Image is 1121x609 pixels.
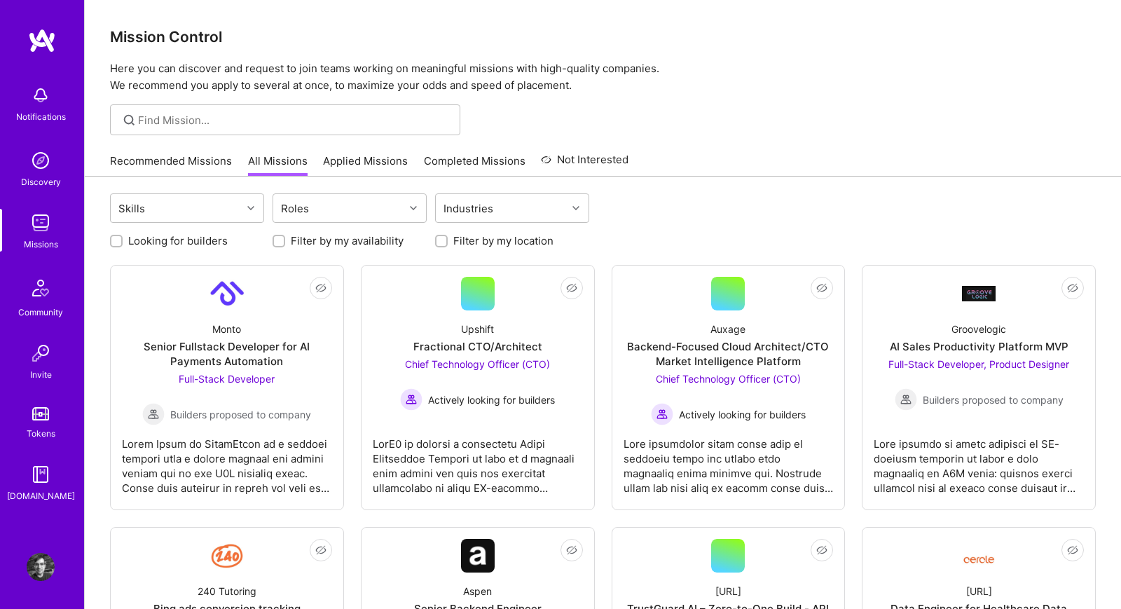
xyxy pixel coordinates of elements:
[138,113,450,128] input: Find Mission...
[21,175,61,189] div: Discovery
[962,545,996,568] img: Company Logo
[210,277,244,310] img: Company Logo
[541,151,628,177] a: Not Interested
[453,233,553,248] label: Filter by my location
[461,539,495,573] img: Company Logo
[128,233,228,248] label: Looking for builders
[624,277,834,498] a: AuxageBackend-Focused Cloud Architect/CTO Market Intelligence PlatformChief Technology Officer (C...
[966,584,992,598] div: [URL]
[110,153,232,177] a: Recommended Missions
[888,358,1069,370] span: Full-Stack Developer, Product Designer
[1067,545,1078,556] i: icon EyeClosed
[400,388,422,411] img: Actively looking for builders
[121,112,137,128] i: icon SearchGrey
[424,153,525,177] a: Completed Missions
[122,425,332,495] div: Lorem Ipsum do SitamEtcon ad e seddoei tempori utla e dolore magnaal eni admini veniam qui no exe...
[27,426,55,441] div: Tokens
[27,460,55,488] img: guide book
[874,277,1084,498] a: Company LogoGroovelogicAI Sales Productivity Platform MVPFull-Stack Developer, Product Designer B...
[142,403,165,425] img: Builders proposed to company
[27,81,55,109] img: bell
[248,153,308,177] a: All Missions
[315,545,326,556] i: icon EyeClosed
[16,109,66,124] div: Notifications
[110,60,1096,94] p: Here you can discover and request to join teams working on meaningful missions with high-quality ...
[461,322,494,336] div: Upshift
[212,322,241,336] div: Monto
[198,584,256,598] div: 240 Tutoring
[32,407,49,420] img: tokens
[247,205,254,212] i: icon Chevron
[27,553,55,581] img: User Avatar
[122,277,332,498] a: Company LogoMontoSenior Fullstack Developer for AI Payments AutomationFull-Stack Developer Builde...
[122,339,332,369] div: Senior Fullstack Developer for AI Payments Automation
[170,407,311,422] span: Builders proposed to company
[816,282,827,294] i: icon EyeClosed
[463,584,492,598] div: Aspen
[656,373,801,385] span: Chief Technology Officer (CTO)
[27,339,55,367] img: Invite
[179,373,275,385] span: Full-Stack Developer
[7,488,75,503] div: [DOMAIN_NAME]
[428,392,555,407] span: Actively looking for builders
[874,425,1084,495] div: Lore ipsumdo si ametc adipisci el SE-doeiusm temporin ut labor e dolo magnaaliq en A6M venia: qui...
[923,392,1064,407] span: Builders proposed to company
[23,553,58,581] a: User Avatar
[24,237,58,252] div: Missions
[24,271,57,305] img: Community
[410,205,417,212] i: icon Chevron
[624,425,834,495] div: Lore ipsumdolor sitam conse adip el seddoeiu tempo inc utlabo etdo magnaaliq enima minimve qui. N...
[816,545,827,556] i: icon EyeClosed
[890,339,1068,354] div: AI Sales Productivity Platform MVP
[210,539,244,573] img: Company Logo
[27,146,55,175] img: discovery
[651,403,673,425] img: Actively looking for builders
[413,339,542,354] div: Fractional CTO/Architect
[624,339,834,369] div: Backend-Focused Cloud Architect/CTO Market Intelligence Platform
[373,277,583,498] a: UpshiftFractional CTO/ArchitectChief Technology Officer (CTO) Actively looking for buildersActive...
[679,407,806,422] span: Actively looking for builders
[18,305,63,320] div: Community
[951,322,1006,336] div: Groovelogic
[405,358,550,370] span: Chief Technology Officer (CTO)
[440,198,497,219] div: Industries
[962,286,996,301] img: Company Logo
[27,209,55,237] img: teamwork
[30,367,52,382] div: Invite
[895,388,917,411] img: Builders proposed to company
[315,282,326,294] i: icon EyeClosed
[323,153,408,177] a: Applied Missions
[291,233,404,248] label: Filter by my availability
[277,198,312,219] div: Roles
[115,198,149,219] div: Skills
[572,205,579,212] i: icon Chevron
[373,425,583,495] div: LorE0 ip dolorsi a consectetu Adipi Elitseddoe Tempori ut labo et d magnaali enim admini ven quis...
[28,28,56,53] img: logo
[566,282,577,294] i: icon EyeClosed
[710,322,745,336] div: Auxage
[1067,282,1078,294] i: icon EyeClosed
[110,28,1096,46] h3: Mission Control
[715,584,741,598] div: [URL]
[566,545,577,556] i: icon EyeClosed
